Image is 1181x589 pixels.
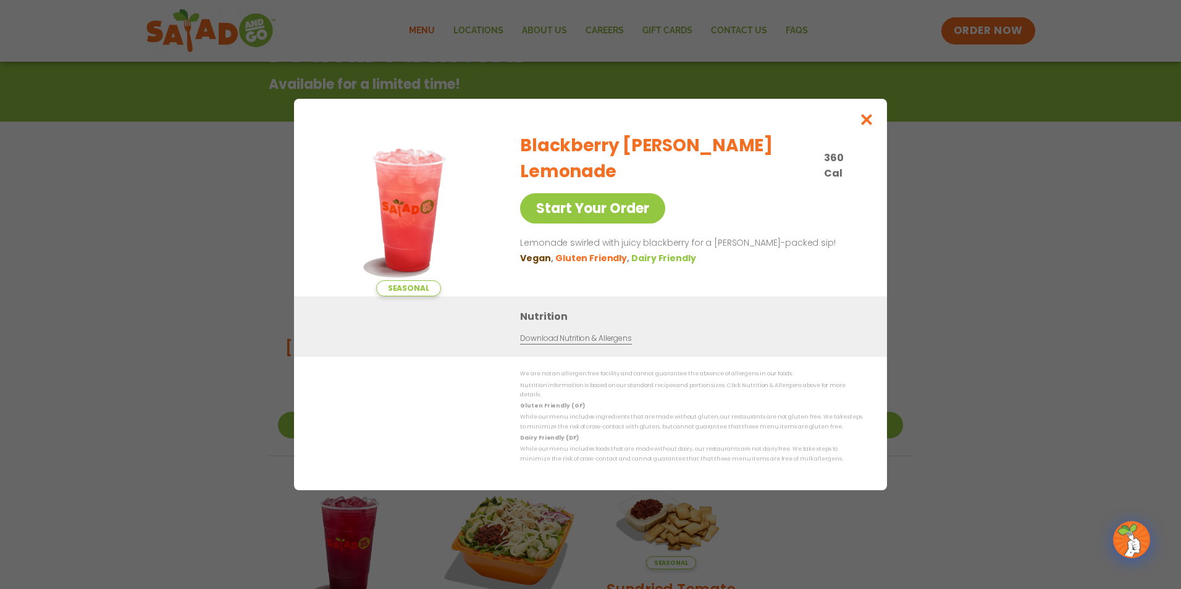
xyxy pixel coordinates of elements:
[520,193,665,223] a: Start Your Order
[520,381,862,400] p: Nutrition information is based on our standard recipes and portion sizes. Click Nutrition & Aller...
[520,445,862,464] p: While our menu includes foods that are made without dairy, our restaurants are not dairy free. We...
[631,252,698,265] li: Dairy Friendly
[520,412,862,432] p: While our menu includes ingredients that are made without gluten, our restaurants are not gluten ...
[520,369,862,378] p: We are not an allergen free facility and cannot guarantee the absence of allergens in our foods.
[520,402,584,409] strong: Gluten Friendly (GF)
[520,133,817,185] h2: Blackberry [PERSON_NAME] Lemonade
[322,123,495,296] img: Featured product photo for Blackberry Bramble Lemonade
[824,150,857,181] p: 360 Cal
[555,252,631,265] li: Gluten Friendly
[520,309,868,324] h3: Nutrition
[520,333,631,345] a: Download Nutrition & Allergens
[520,236,857,251] p: Lemonade swirled with juicy blackberry for a [PERSON_NAME]-packed sip!
[376,280,441,296] span: Seasonal
[847,99,887,140] button: Close modal
[520,252,555,265] li: Vegan
[520,434,578,441] strong: Dairy Friendly (DF)
[1114,522,1149,557] img: wpChatIcon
